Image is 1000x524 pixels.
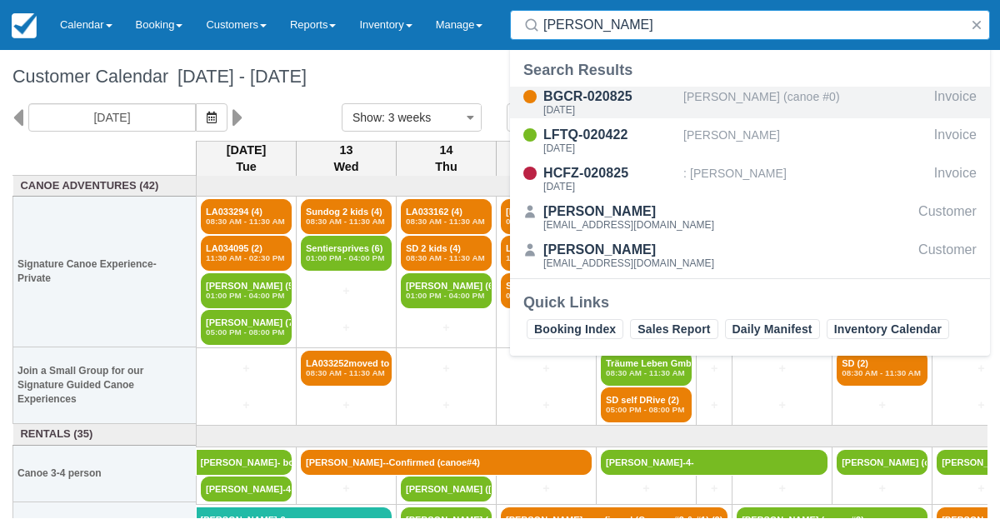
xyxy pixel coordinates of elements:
[601,450,827,475] a: [PERSON_NAME]-4-
[543,105,677,115] div: [DATE]
[837,397,927,414] a: +
[401,360,492,377] a: +
[401,236,492,271] a: SD 2 kids (4)08:30 AM - 11:30 AM
[352,111,382,124] span: Show
[301,397,392,414] a: +
[918,202,977,233] div: Customer
[506,291,587,301] em: 05:00 PM - 08:00 PM
[12,67,987,87] h1: Customer Calendar
[501,397,592,414] a: +
[501,273,592,308] a: Sundog with transpor (4)05:00 PM - 08:00 PM
[201,477,292,502] a: [PERSON_NAME]-4
[630,319,717,339] a: Sales Report
[601,351,692,386] a: Träume Leben GmbH - (2)08:30 AM - 11:30 AM
[837,351,927,386] a: SD (2)08:30 AM - 11:30 AM
[201,360,292,377] a: +
[506,217,587,227] em: 08:30 AM - 11:30 AM
[201,310,292,345] a: [PERSON_NAME] (7)05:00 PM - 08:00 PM
[837,480,927,497] a: +
[382,111,431,124] span: : 3 weeks
[837,450,927,475] a: [PERSON_NAME] (can
[201,273,292,308] a: [PERSON_NAME] (5)01:00 PM - 04:00 PM
[510,87,990,118] a: BGCR-020825[DATE][PERSON_NAME] (canoe #0)Invoice
[543,220,714,230] div: [EMAIL_ADDRESS][DOMAIN_NAME]
[827,319,949,339] a: Inventory Calendar
[527,319,623,339] a: Booking Index
[842,368,922,378] em: 08:30 AM - 11:30 AM
[510,125,990,157] a: LFTQ-020422[DATE][PERSON_NAME]Invoice
[737,397,827,414] a: +
[543,240,714,260] div: [PERSON_NAME]
[725,319,820,339] a: Daily Manifest
[168,66,307,87] span: [DATE] - [DATE]
[201,397,292,414] a: +
[401,319,492,337] a: +
[601,480,692,497] a: +
[501,360,592,377] a: +
[297,141,397,176] th: 13 Wed
[497,141,597,176] th: 15 Fri
[406,253,487,263] em: 08:30 AM - 11:30 AM
[683,163,927,195] div: : [PERSON_NAME]
[510,163,990,195] a: HCFZ-020825[DATE]: [PERSON_NAME]Invoice
[13,347,197,424] th: Join a Small Group for our Signature Guided Canoe Experiences
[206,253,287,263] em: 11:30 AM - 02:30 PM
[506,253,587,263] em: 11:30 AM - 02:30 PM
[306,368,387,378] em: 08:30 AM - 11:30 AM
[934,163,977,195] div: Invoice
[501,319,592,337] a: +
[543,10,963,40] input: Search ( / )
[510,240,990,272] a: [PERSON_NAME][EMAIL_ADDRESS][DOMAIN_NAME]Customer
[601,387,692,422] a: SD self DRive (2)05:00 PM - 08:00 PM
[306,253,387,263] em: 01:00 PM - 04:00 PM
[701,360,727,377] a: +
[606,368,687,378] em: 08:30 AM - 11:30 AM
[397,141,497,176] th: 14 Thu
[197,450,292,475] a: [PERSON_NAME]- bo
[701,480,727,497] a: +
[17,427,192,442] a: Rentals (35)
[206,327,287,337] em: 05:00 PM - 08:00 PM
[13,445,197,502] th: Canoe 3-4 person
[737,480,827,497] a: +
[406,291,487,301] em: 01:00 PM - 04:00 PM
[934,125,977,157] div: Invoice
[543,143,677,153] div: [DATE]
[201,236,292,271] a: LA034095 (2)11:30 AM - 02:30 PM
[201,199,292,234] a: LA033294 (4)08:30 AM - 11:30 AM
[401,199,492,234] a: LA033162 (4)08:30 AM - 11:30 AM
[523,60,977,80] div: Search Results
[501,236,592,271] a: LA - LA033599 (4)11:30 AM - 02:30 PM
[401,477,492,502] a: [PERSON_NAME] ([PERSON_NAME]
[301,480,392,497] a: +
[301,282,392,300] a: +
[301,450,592,475] a: [PERSON_NAME]--Confirmed (canoe#4)
[543,87,677,107] div: BGCR-020825
[683,87,927,118] div: [PERSON_NAME] (canoe #0)
[543,125,677,145] div: LFTQ-020422
[197,141,297,176] th: [DATE] Tue
[918,240,977,272] div: Customer
[206,291,287,301] em: 01:00 PM - 04:00 PM
[301,319,392,337] a: +
[543,163,677,183] div: HCFZ-020825
[737,360,827,377] a: +
[606,405,687,415] em: 05:00 PM - 08:00 PM
[301,199,392,234] a: Sundog 2 kids (4)08:30 AM - 11:30 AM
[543,258,714,268] div: [EMAIL_ADDRESS][DOMAIN_NAME]
[523,292,977,312] div: Quick Links
[501,199,592,234] a: [PERSON_NAME] (2)08:30 AM - 11:30 AM
[12,13,37,38] img: checkfront-main-nav-mini-logo.png
[301,236,392,271] a: Sentiersprives (6)01:00 PM - 04:00 PM
[501,480,592,497] a: +
[206,217,287,227] em: 08:30 AM - 11:30 AM
[401,397,492,414] a: +
[306,217,387,227] em: 08:30 AM - 11:30 AM
[342,103,482,132] button: Show: 3 weeks
[701,397,727,414] a: +
[507,103,690,132] button: Category Filter
[13,197,197,347] th: Signature Canoe Experience- Private
[406,217,487,227] em: 08:30 AM - 11:30 AM
[510,202,990,233] a: [PERSON_NAME][EMAIL_ADDRESS][DOMAIN_NAME]Customer
[543,202,714,222] div: [PERSON_NAME]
